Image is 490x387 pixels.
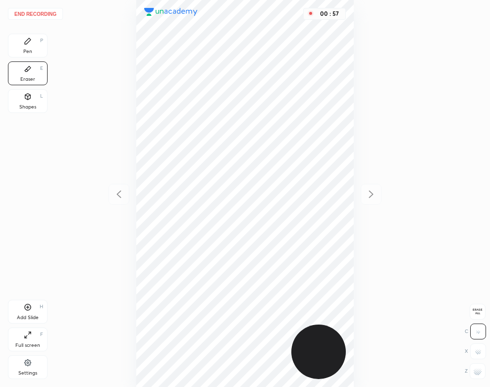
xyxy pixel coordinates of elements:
[40,332,43,337] div: F
[20,77,35,82] div: Eraser
[465,343,486,359] div: X
[40,94,43,99] div: L
[40,38,43,43] div: P
[18,371,37,376] div: Settings
[40,66,43,71] div: E
[8,8,63,20] button: End recording
[144,8,198,16] img: logo.38c385cc.svg
[17,315,39,320] div: Add Slide
[15,343,40,348] div: Full screen
[470,308,485,315] span: Erase all
[465,324,486,339] div: C
[23,49,32,54] div: Pen
[19,105,36,110] div: Shapes
[318,10,341,17] div: 00 : 57
[465,363,486,379] div: Z
[40,304,43,309] div: H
